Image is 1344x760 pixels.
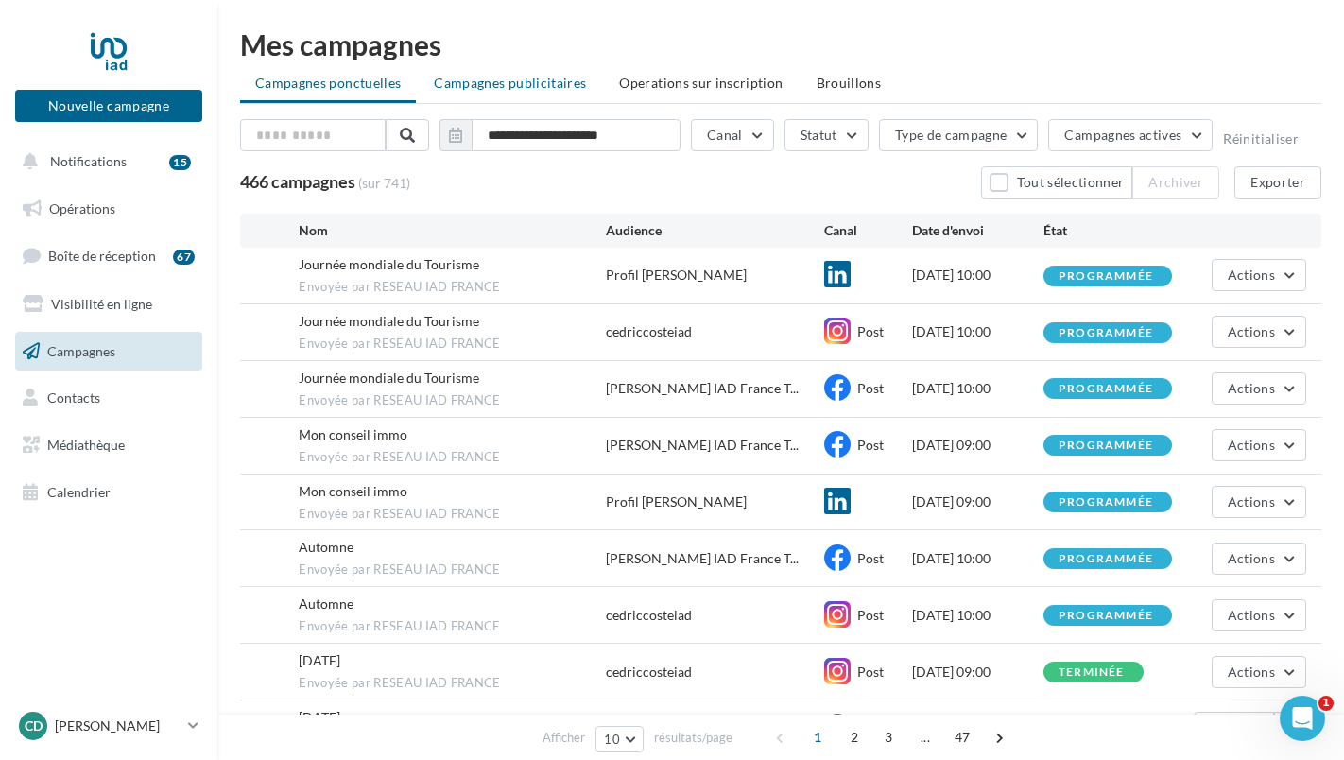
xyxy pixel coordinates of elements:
[299,675,605,692] span: Envoyée par RESEAU IAD FRANCE
[1212,316,1306,348] button: Actions
[912,266,1043,285] div: [DATE] 10:00
[543,729,585,747] span: Afficher
[1228,493,1275,510] span: Actions
[1228,664,1275,680] span: Actions
[299,279,605,296] span: Envoyée par RESEAU IAD FRANCE
[299,596,353,612] span: Automne
[169,155,191,170] div: 15
[1194,712,1274,744] button: Booster
[299,506,605,523] span: Envoyée par RESEAU IAD FRANCE
[606,379,799,398] span: [PERSON_NAME] IAD France T...
[606,436,799,455] span: [PERSON_NAME] IAD France T...
[606,663,692,682] div: cedriccosteiad
[1228,550,1275,566] span: Actions
[1228,380,1275,396] span: Actions
[299,709,340,725] span: Journée du patrimoine
[48,248,156,264] span: Boîte de réception
[606,266,747,285] div: Profil [PERSON_NAME]
[802,722,833,752] span: 1
[947,722,978,752] span: 47
[1212,372,1306,405] button: Actions
[857,323,884,339] span: Post
[912,663,1043,682] div: [DATE] 09:00
[1132,166,1219,199] button: Archiver
[1212,259,1306,291] button: Actions
[595,726,644,752] button: 10
[857,437,884,453] span: Post
[619,75,783,91] span: Operations sur inscription
[11,142,198,181] button: Notifications 15
[1048,119,1213,151] button: Campagnes actives
[1059,383,1153,395] div: programmée
[1059,666,1125,679] div: terminée
[1212,656,1306,688] button: Actions
[299,483,407,499] span: Mon conseil immo
[299,313,479,329] span: Journée mondiale du Tourisme
[1223,131,1299,147] button: Réinitialiser
[1228,607,1275,623] span: Actions
[50,153,127,169] span: Notifications
[912,322,1043,341] div: [DATE] 10:00
[173,250,195,265] div: 67
[1059,553,1153,565] div: programmée
[604,732,620,747] span: 10
[15,90,202,122] button: Nouvelle campagne
[817,75,882,91] span: Brouillons
[1228,323,1275,339] span: Actions
[11,378,206,418] a: Contacts
[1280,696,1325,741] iframe: Intercom live chat
[1043,221,1175,240] div: État
[299,370,479,386] span: Journée mondiale du Tourisme
[1212,486,1306,518] button: Actions
[299,449,605,466] span: Envoyée par RESEAU IAD FRANCE
[51,296,152,312] span: Visibilité en ligne
[691,119,774,151] button: Canal
[11,425,206,465] a: Médiathèque
[606,322,692,341] div: cedriccosteiad
[1212,543,1306,575] button: Actions
[55,717,181,735] p: [PERSON_NAME]
[1212,599,1306,631] button: Actions
[606,492,747,511] div: Profil [PERSON_NAME]
[47,389,100,406] span: Contacts
[912,436,1043,455] div: [DATE] 09:00
[912,379,1043,398] div: [DATE] 10:00
[11,235,206,276] a: Boîte de réception67
[1064,127,1181,143] span: Campagnes actives
[25,717,43,735] span: Cd
[1059,327,1153,339] div: programmée
[1228,267,1275,283] span: Actions
[1059,610,1153,622] div: programmée
[299,561,605,579] span: Envoyée par RESEAU IAD FRANCE
[981,166,1132,199] button: Tout sélectionner
[434,75,586,91] span: Campagnes publicitaires
[1059,270,1153,283] div: programmée
[873,722,904,752] span: 3
[47,342,115,358] span: Campagnes
[49,200,115,216] span: Opérations
[654,729,732,747] span: résultats/page
[299,652,340,668] span: Journée du patrimoine
[824,221,912,240] div: Canal
[606,549,799,568] span: [PERSON_NAME] IAD France T...
[1059,496,1153,509] div: programmée
[912,606,1043,625] div: [DATE] 10:00
[784,119,869,151] button: Statut
[15,708,202,744] a: Cd [PERSON_NAME]
[839,722,870,752] span: 2
[47,437,125,453] span: Médiathèque
[11,473,206,512] a: Calendrier
[11,332,206,371] a: Campagnes
[299,539,353,555] span: Automne
[1318,696,1334,711] span: 1
[857,380,884,396] span: Post
[299,618,605,635] span: Envoyée par RESEAU IAD FRANCE
[1228,437,1275,453] span: Actions
[299,256,479,272] span: Journée mondiale du Tourisme
[1212,429,1306,461] button: Actions
[11,189,206,229] a: Opérations
[1234,166,1321,199] button: Exporter
[240,171,355,192] span: 466 campagnes
[47,484,111,500] span: Calendrier
[299,336,605,353] span: Envoyée par RESEAU IAD FRANCE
